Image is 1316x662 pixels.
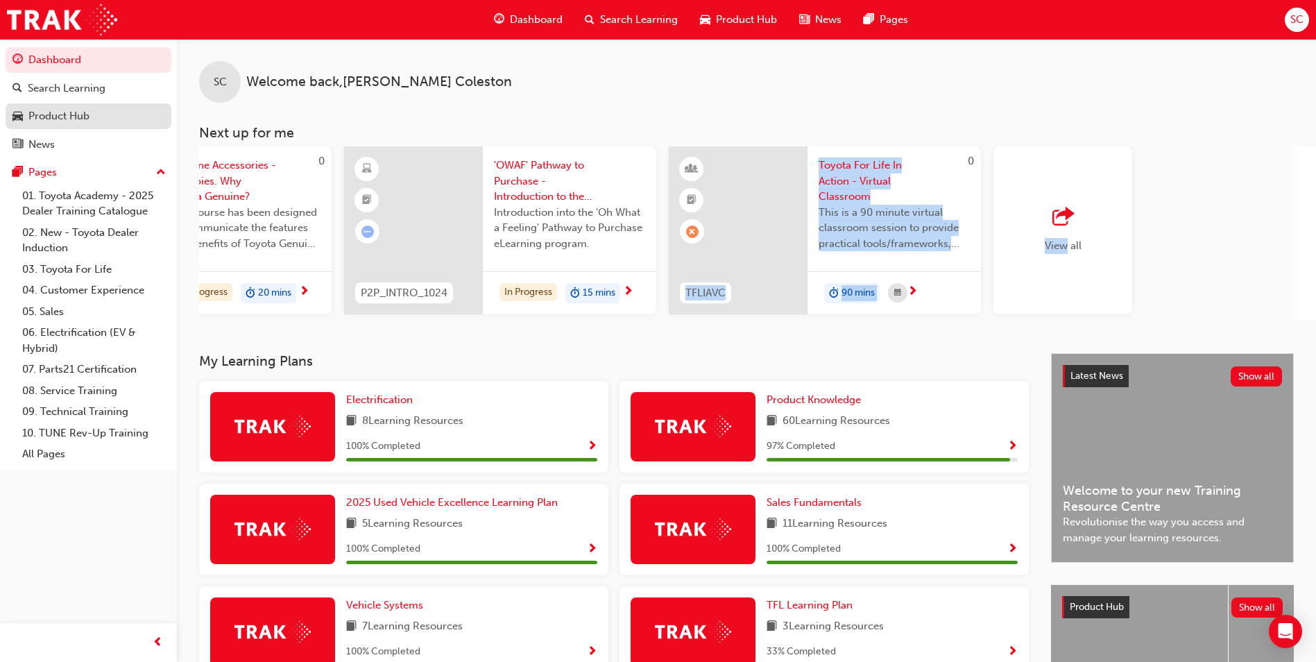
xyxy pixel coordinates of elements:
[494,158,645,205] span: 'OWAF' Pathway to Purchase - Introduction to the Training Program
[199,353,1029,369] h3: My Learning Plans
[346,644,420,660] span: 100 % Completed
[583,285,615,301] span: 15 mins
[1070,601,1124,613] span: Product Hub
[1052,207,1073,227] span: outbound-icon
[175,283,232,302] div: In Progress
[346,413,357,430] span: book-icon
[829,285,839,303] span: duration-icon
[346,618,357,636] span: book-icon
[234,518,311,540] img: Trak
[819,158,970,205] span: Toyota For Life In Action - Virtual Classroom
[28,164,57,180] div: Pages
[767,393,861,406] span: Product Knowledge
[346,495,563,511] a: 2025 Used Vehicle Excellence Learning Plan
[799,11,810,28] span: news-icon
[12,54,23,67] span: guage-icon
[1007,541,1018,558] button: Show Progress
[1269,615,1302,648] div: Open Intercom Messenger
[494,11,504,28] span: guage-icon
[687,160,697,178] span: learningResourceType_INSTRUCTOR_LED-icon
[156,164,166,182] span: up-icon
[767,516,777,533] span: book-icon
[587,646,597,659] span: Show Progress
[17,301,171,323] a: 05. Sales
[767,599,853,611] span: TFL Learning Plan
[623,286,633,298] span: next-icon
[153,634,163,652] span: prev-icon
[362,516,463,533] span: 5 Learning Resources
[17,322,171,359] a: 06. Electrification (EV & Hybrid)
[1231,597,1283,618] button: Show all
[655,518,731,540] img: Trak
[767,618,777,636] span: book-icon
[346,597,429,613] a: Vehicle Systems
[346,541,420,557] span: 100 % Completed
[28,137,55,153] div: News
[6,103,171,129] a: Product Hub
[686,226,699,238] span: learningRecordVerb_ABSENT-icon
[12,139,23,151] span: news-icon
[1063,483,1282,514] span: Welcome to your new Training Resource Centre
[361,226,374,238] span: learningRecordVerb_ATTEMPT-icon
[783,516,887,533] span: 11 Learning Resources
[1007,643,1018,661] button: Show Progress
[783,618,884,636] span: 3 Learning Resources
[767,496,862,509] span: Sales Fundamentals
[28,108,89,124] div: Product Hub
[246,74,512,90] span: Welcome back , [PERSON_NAME] Coleston
[767,541,841,557] span: 100 % Completed
[968,155,974,167] span: 0
[6,132,171,158] a: News
[234,416,311,437] img: Trak
[346,439,420,455] span: 100 % Completed
[687,192,697,210] span: booktick-icon
[864,11,874,28] span: pages-icon
[17,222,171,259] a: 02. New - Toyota Dealer Induction
[318,155,325,167] span: 0
[1007,441,1018,453] span: Show Progress
[234,621,311,643] img: Trak
[1045,239,1082,252] span: View all
[214,74,227,90] span: SC
[17,423,171,444] a: 10. TUNE Rev-Up Training
[17,280,171,301] a: 04. Customer Experience
[258,285,291,301] span: 20 mins
[17,359,171,380] a: 07. Parts21 Certification
[28,80,105,96] div: Search Learning
[362,413,463,430] span: 8 Learning Resources
[1290,12,1304,28] span: SC
[1070,370,1123,382] span: Latest News
[574,6,689,34] a: search-iconSearch Learning
[362,160,372,178] span: learningResourceType_ELEARNING-icon
[246,285,255,303] span: duration-icon
[346,392,418,408] a: Electrification
[483,6,574,34] a: guage-iconDashboard
[346,516,357,533] span: book-icon
[510,12,563,28] span: Dashboard
[12,83,22,95] span: search-icon
[361,285,447,301] span: P2P_INTRO_1024
[1231,366,1283,387] button: Show all
[669,146,981,314] a: 0TFLIAVCToyota For Life In Action - Virtual ClassroomThis is a 90 minute virtual classroom sessio...
[17,259,171,280] a: 03. Toyota For Life
[362,618,463,636] span: 7 Learning Resources
[7,4,117,35] img: Trak
[6,160,171,185] button: Pages
[1007,543,1018,556] span: Show Progress
[1062,596,1283,618] a: Product HubShow all
[655,416,731,437] img: Trak
[1063,514,1282,545] span: Revolutionise the way you access and manage your learning resources.
[1007,646,1018,659] span: Show Progress
[346,599,423,611] span: Vehicle Systems
[587,438,597,455] button: Show Progress
[17,443,171,465] a: All Pages
[1007,438,1018,455] button: Show Progress
[17,380,171,402] a: 08. Service Training
[907,286,918,298] span: next-icon
[570,285,580,303] span: duration-icon
[499,283,557,302] div: In Progress
[177,125,1316,141] h3: Next up for me
[767,644,836,660] span: 33 % Completed
[169,158,321,205] span: Genuine Accessories - Canopies. Why Toyota Genuine?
